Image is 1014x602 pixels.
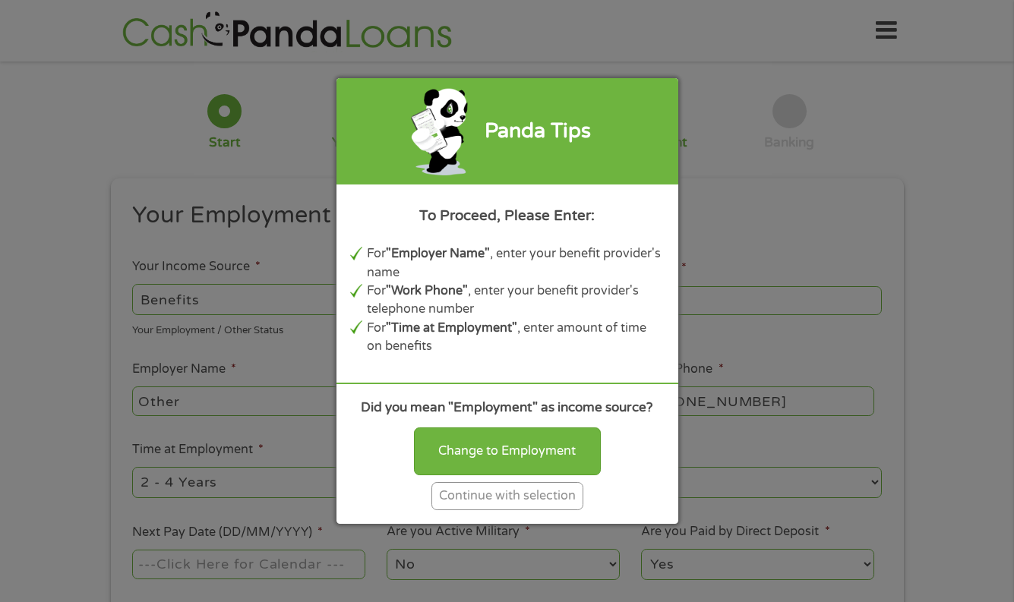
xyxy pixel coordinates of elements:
[386,283,468,298] b: "Work Phone"
[409,85,471,177] img: green-panda-phone.png
[350,205,665,226] div: To Proceed, Please Enter:
[367,282,665,319] li: For , enter your benefit provider's telephone number
[485,116,591,147] div: Panda Tips
[350,398,665,418] div: Did you mean "Employment" as income source?
[367,244,665,282] li: For , enter your benefit provider's name
[386,246,490,261] b: "Employer Name"
[414,427,601,474] div: Change to Employment
[431,482,583,510] div: Continue with selection
[367,319,665,356] li: For , enter amount of time on benefits
[386,320,517,336] b: "Time at Employment"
